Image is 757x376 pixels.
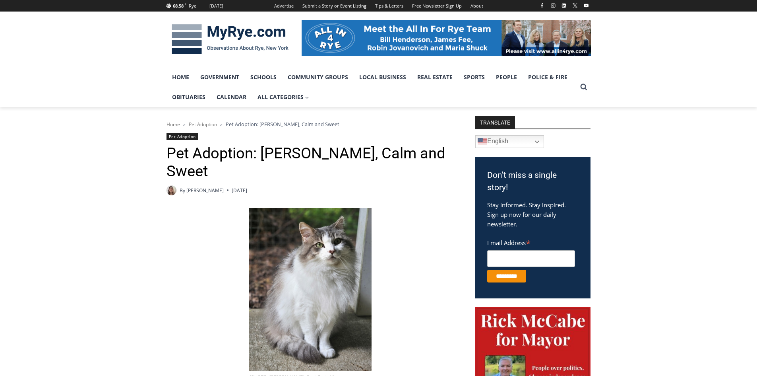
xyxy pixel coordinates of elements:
[475,116,515,129] strong: TRANSLATE
[487,200,579,229] p: Stay informed. Stay inspired. Sign up now for our daily newsletter.
[220,122,223,127] span: >
[185,2,186,6] span: F
[249,208,372,371] img: [PHOTO: Mona. Contributed.]
[354,67,412,87] a: Local Business
[490,67,523,87] a: People
[581,1,591,10] a: YouTube
[167,19,294,60] img: MyRye.com
[189,2,196,10] div: Rye
[209,2,223,10] div: [DATE]
[559,1,569,10] a: Linkedin
[412,67,458,87] a: Real Estate
[548,1,558,10] a: Instagram
[167,120,455,128] nav: Breadcrumbs
[487,235,575,249] label: Email Address
[167,87,211,107] a: Obituaries
[189,121,217,128] a: Pet Adoption
[186,187,224,194] a: [PERSON_NAME]
[183,122,186,127] span: >
[167,144,455,181] h1: Pet Adoption: [PERSON_NAME], Calm and Sweet
[167,121,180,128] a: Home
[167,185,176,195] a: Author image
[537,1,547,10] a: Facebook
[302,20,591,56] img: All in for Rye
[487,169,579,194] h3: Don't miss a single story!
[282,67,354,87] a: Community Groups
[167,67,577,107] nav: Primary Navigation
[173,3,184,9] span: 68.58
[458,67,490,87] a: Sports
[478,137,487,146] img: en
[180,187,185,194] span: By
[167,185,176,195] img: (PHOTO: MyRye.com intern Amélie Coghlan, 2025. Contributed.)
[232,187,247,194] time: [DATE]
[523,67,573,87] a: Police & Fire
[570,1,580,10] a: X
[226,121,339,128] span: Pet Adoption: [PERSON_NAME], Calm and Sweet
[167,133,198,140] a: Pet Adoption
[167,67,195,87] a: Home
[195,67,245,87] a: Government
[257,93,309,101] span: All Categories
[245,67,282,87] a: Schools
[577,80,591,94] button: View Search Form
[252,87,315,107] a: All Categories
[211,87,252,107] a: Calendar
[475,135,544,148] a: English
